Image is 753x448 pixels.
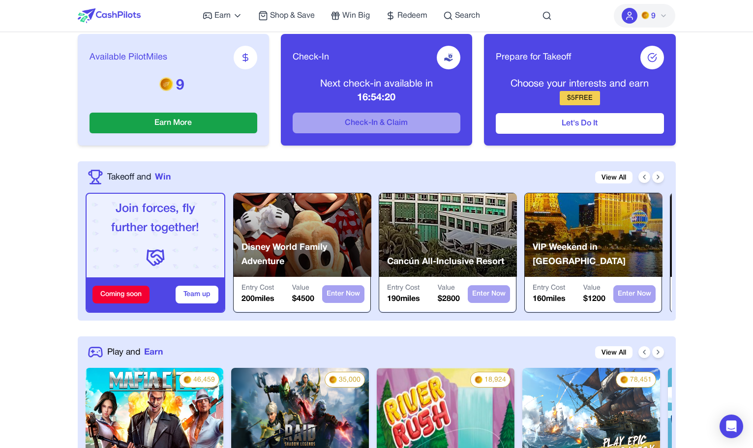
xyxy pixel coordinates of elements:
span: Prepare for Takeoff [496,51,571,64]
p: Disney World Family Adventure [241,240,371,269]
span: 78,451 [630,375,652,385]
span: Available PilotMiles [90,51,167,64]
span: 9 [651,10,656,22]
a: Win Big [331,10,370,22]
a: View All [595,346,633,358]
span: Check-In [293,51,329,64]
span: Earn [144,346,163,358]
p: Entry Cost [533,283,566,293]
a: Shop & Save [258,10,315,22]
p: 190 miles [387,293,420,305]
p: Value [292,283,314,293]
button: Earn More [90,113,257,133]
img: PMs [329,376,337,384]
button: Enter Now [468,285,510,303]
button: Enter Now [322,285,364,303]
p: Entry Cost [387,283,420,293]
button: Enter Now [613,285,656,303]
img: PMs [159,77,173,90]
button: Check-In & Claim [293,113,460,133]
a: Takeoff andWin [107,171,171,183]
span: 35,000 [339,375,361,385]
a: Redeem [386,10,427,22]
p: Entry Cost [241,283,274,293]
button: PMs9 [614,4,675,28]
p: VIP Weekend in [GEOGRAPHIC_DATA] [533,240,663,269]
span: Win [155,171,171,183]
p: Value [583,283,605,293]
p: Choose your interests and earn [496,77,663,91]
span: Takeoff and [107,171,151,183]
img: CashPilots Logo [78,8,141,23]
span: Win Big [342,10,370,22]
span: 46,459 [193,375,215,385]
p: $ 2800 [438,293,460,305]
div: Open Intercom Messenger [720,415,743,438]
img: receive-dollar [444,53,453,62]
p: 160 miles [533,293,566,305]
span: Redeem [397,10,427,22]
span: Shop & Save [270,10,315,22]
span: Play and [107,346,140,358]
span: Earn [214,10,231,22]
a: View All [595,171,633,183]
img: PMs [475,376,482,384]
span: Search [455,10,480,22]
p: 200 miles [241,293,274,305]
p: Next check-in available in [293,77,460,91]
div: $ 5 FREE [560,91,600,105]
span: 18,924 [484,375,506,385]
a: Search [443,10,480,22]
button: Team up [176,286,218,303]
div: Coming soon [92,286,150,303]
p: 16:54:20 [293,91,460,105]
img: PMs [183,376,191,384]
img: PMs [641,11,649,19]
a: Play andEarn [107,346,163,358]
p: Value [438,283,460,293]
p: Join forces, fly further together! [94,200,216,238]
a: Earn [203,10,242,22]
img: PMs [620,376,628,384]
p: $ 1200 [583,293,605,305]
p: Cancún All-Inclusive Resort [387,255,504,269]
button: Let's Do It [496,113,663,134]
p: $ 4500 [292,293,314,305]
p: 9 [90,77,257,95]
